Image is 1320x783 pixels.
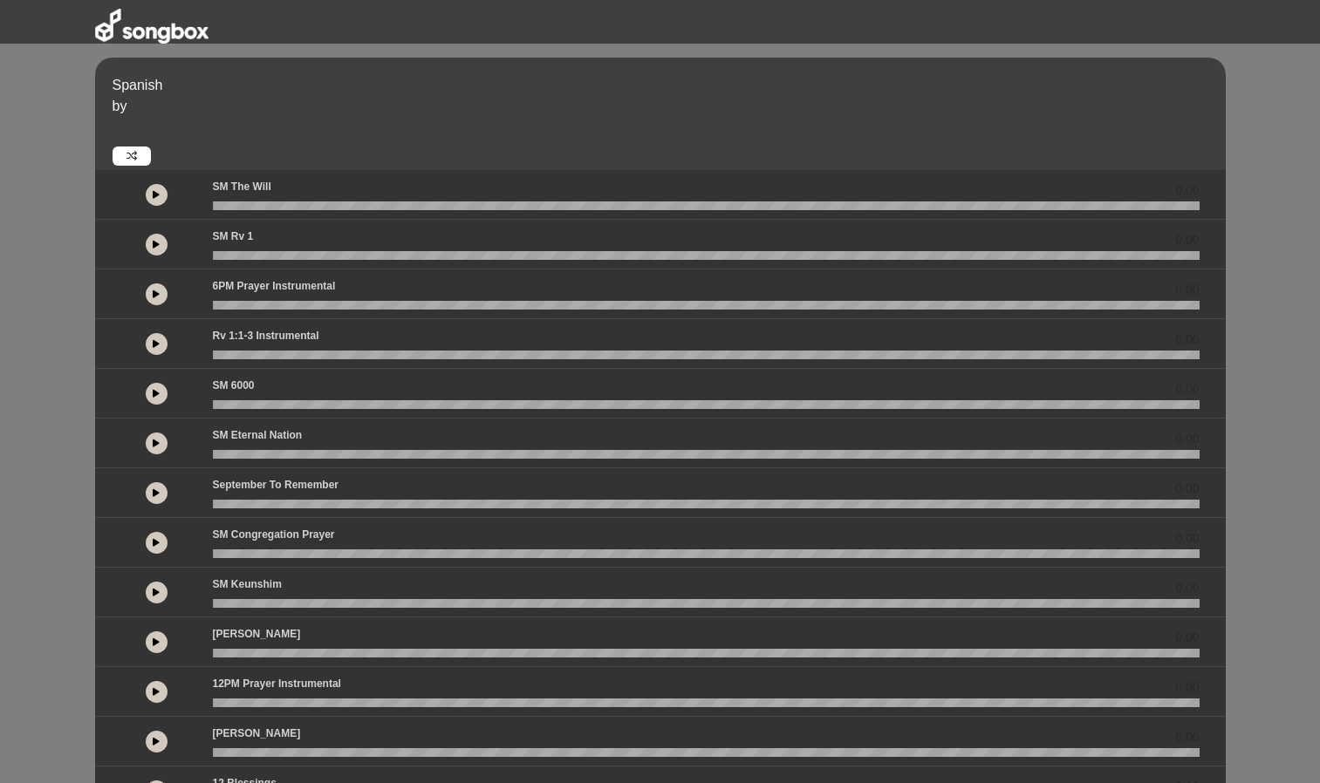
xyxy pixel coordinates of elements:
[1175,579,1199,597] span: 0.00
[1175,678,1199,697] span: 0.00
[1175,529,1199,548] span: 0.00
[1175,480,1199,498] span: 0.00
[213,278,336,294] p: 6PM Prayer Instrumental
[213,477,339,493] p: September to Remember
[1175,728,1199,746] span: 0.00
[213,676,341,691] p: 12PM Prayer Instrumental
[213,725,301,741] p: [PERSON_NAME]
[213,328,319,344] p: Rv 1:1-3 Instrumental
[213,179,271,194] p: SM The Will
[1175,380,1199,398] span: 0.00
[1175,430,1199,448] span: 0.00
[213,427,303,443] p: SM Eternal Nation
[213,576,282,592] p: SM Keunshim
[213,626,301,642] p: [PERSON_NAME]
[1175,330,1199,349] span: 0.00
[1175,181,1199,200] span: 0.00
[113,75,1221,96] p: Spanish
[213,527,335,542] p: SM Congregation Prayer
[1175,629,1199,647] span: 0.00
[213,378,255,393] p: SM 6000
[213,228,254,244] p: SM Rv 1
[1175,281,1199,299] span: 0.00
[95,9,209,44] img: songbox-logo-white.png
[113,99,127,113] span: by
[1175,231,1199,249] span: 0.00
